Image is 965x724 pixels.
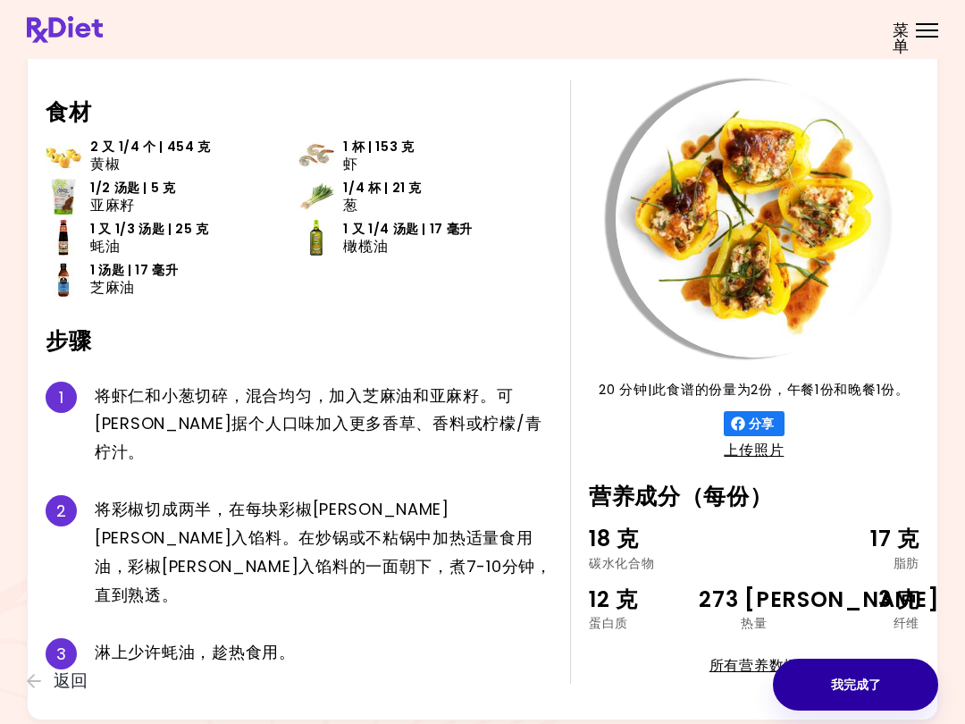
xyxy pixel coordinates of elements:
[773,659,938,711] button: 我完成了
[95,638,552,669] div: 淋 上 少 许 蚝 油 ， 趁 热 食 用 。
[589,522,699,556] div: 18 克
[343,156,358,173] span: 虾
[343,238,388,255] span: 橄榄油
[810,617,919,629] div: 纤维
[589,483,919,511] h2: 营养成分（每份）
[90,197,135,214] span: 亚麻籽
[90,180,176,197] span: 1/2 汤匙 | 5 克
[46,327,552,356] h2: 步骤
[90,262,179,279] span: 1 汤匙 | 17 毫升
[46,638,77,669] div: 3
[90,279,135,296] span: 芝麻油
[95,382,552,467] div: 将 虾 仁 和 小 葱 切 碎 ， 混 合 均 匀 ， 加 入 芝 麻 油 和 亚 麻 籽 。 可 [PERSON_NAME] 据 个 人 口 味 加 入 更 多 香 草 、 香 料 或 柠 檬...
[699,583,809,617] div: 273 [PERSON_NAME]
[343,139,414,156] span: 1 杯 | 153 克
[589,617,699,629] div: 蛋白质
[893,22,910,55] span: 菜单
[46,382,77,413] div: 1
[90,156,120,173] span: 黄椒
[745,417,777,431] span: 分享
[54,671,88,691] span: 返回
[810,583,919,617] div: 3 克
[343,221,473,238] span: 1 又 1/4 汤匙 | 17 毫升
[90,238,120,255] span: 蚝油
[343,180,422,197] span: 1/4 杯 | 21 克
[27,16,103,43] img: 膳食良方
[724,411,785,436] button: 分享
[46,495,77,526] div: 2
[724,440,784,460] a: 上传照片
[95,495,552,609] div: 将 彩 椒 切 成 两 半 ， 在 每 块 彩 椒 [PERSON_NAME] [PERSON_NAME] 入 馅 料 。 在 炒 锅 或 不 粘 锅 中 加 热 适 量 食 用 油 ， 彩 椒...
[589,557,699,569] div: 碳水化合物
[90,139,211,156] span: 2 又 1/4 个 | 454 克
[589,583,699,617] div: 12 克
[343,197,358,214] span: 葱
[46,98,552,127] h2: 食材
[699,617,809,629] div: 热量
[709,655,799,676] a: 所有营养数据
[27,671,134,691] button: 返回
[589,375,919,404] p: 20 分钟 | 此食谱的份量为2份，午餐1份和晚餐1份。
[810,557,919,569] div: 脂肪
[810,522,919,556] div: 17 克
[90,221,209,238] span: 1 又 1/3 汤匙 | 25 克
